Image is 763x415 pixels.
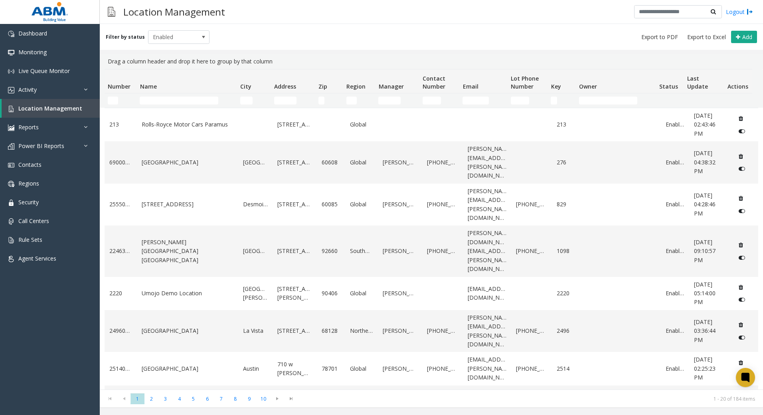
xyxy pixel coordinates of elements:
[463,83,478,90] span: Email
[243,364,268,373] a: Austin
[109,247,132,255] a: 22463372
[243,200,268,209] a: Desmoines
[2,99,100,118] a: Location Management
[350,326,373,335] a: Northeast
[18,236,42,243] span: Rule Sets
[172,393,186,404] span: Page 4
[18,30,47,37] span: Dashboard
[318,97,325,105] input: Zip Filter
[277,360,312,378] a: 710 w [PERSON_NAME]
[286,395,297,402] span: Go to the last page
[109,120,132,129] a: 213
[8,237,14,243] img: 'icon'
[463,97,489,105] input: Email Filter
[237,93,271,108] td: City Filter
[694,355,725,382] a: [DATE] 02:25:23 PM
[186,393,200,404] span: Page 5
[687,33,726,41] span: Export to Excel
[106,34,145,41] label: Filter by status
[256,393,270,404] span: Page 10
[694,356,716,381] span: [DATE] 02:25:23 PM
[656,93,684,108] td: Status Filter
[158,393,172,404] span: Page 3
[318,83,327,90] span: Zip
[468,187,507,223] a: [PERSON_NAME][EMAIL_ADDRESS][PERSON_NAME][DOMAIN_NAME]
[18,180,39,187] span: Regions
[379,83,404,90] span: Manager
[130,393,144,404] span: Page 1
[694,318,725,344] a: [DATE] 03:36:44 PM
[8,218,14,225] img: 'icon'
[214,393,228,404] span: Page 7
[277,200,312,209] a: [STREET_ADDRESS]
[350,364,373,373] a: Global
[666,247,684,255] a: Enabled
[694,280,725,307] a: [DATE] 05:14:00 PM
[557,364,575,373] a: 2514
[142,326,233,335] a: [GEOGRAPHIC_DATA]
[735,112,747,125] button: Delete
[8,31,14,37] img: 'icon'
[8,162,14,168] img: 'icon'
[100,69,763,389] div: Data table
[511,75,539,90] span: Lot Phone Number
[8,87,14,93] img: 'icon'
[346,83,366,90] span: Region
[427,247,458,255] a: [PHONE_NUMBER]
[508,93,548,108] td: Lot Phone Number Filter
[383,247,418,255] a: [PERSON_NAME]
[322,364,340,373] a: 78701
[735,150,747,163] button: Delete
[516,200,547,209] a: [PHONE_NUMBER]
[735,251,749,264] button: Disable
[144,393,158,404] span: Page 2
[274,83,296,90] span: Address
[243,285,268,302] a: [GEOGRAPHIC_DATA][PERSON_NAME]
[666,200,684,209] a: Enabled
[109,326,132,335] a: 24960002
[694,281,716,306] span: [DATE] 05:14:00 PM
[105,93,136,108] td: Number Filter
[350,289,373,298] a: Global
[383,200,418,209] a: [PERSON_NAME]
[18,217,49,225] span: Call Centers
[747,8,753,16] img: logout
[557,120,575,129] a: 213
[468,144,507,180] a: [PERSON_NAME][EMAIL_ADDRESS][PERSON_NAME][DOMAIN_NAME]
[427,200,458,209] a: [PHONE_NUMBER]
[277,247,312,255] a: [STREET_ADDRESS]
[109,158,132,167] a: 69000276
[18,67,70,75] span: Live Queue Monitor
[427,158,458,167] a: [PHONE_NUMBER]
[383,364,418,373] a: [PERSON_NAME]
[742,33,752,41] span: Add
[322,158,340,167] a: 60608
[735,356,747,369] button: Delete
[551,83,561,90] span: Key
[18,142,64,150] span: Power BI Reports
[666,289,684,298] a: Enabled
[277,326,312,335] a: [STREET_ADDRESS]
[735,125,749,138] button: Disable
[240,97,253,105] input: City Filter
[315,93,343,108] td: Zip Filter
[18,161,42,168] span: Contacts
[18,105,82,112] span: Location Management
[735,281,747,294] button: Delete
[136,93,237,108] td: Name Filter
[18,255,56,262] span: Agent Services
[383,158,418,167] a: [PERSON_NAME]
[148,31,197,43] span: Enabled
[557,247,575,255] a: 1098
[322,200,340,209] a: 60085
[694,149,725,176] a: [DATE] 04:38:32 PM
[277,158,312,167] a: [STREET_ADDRESS]
[694,112,716,137] span: [DATE] 02:43:46 PM
[272,395,283,402] span: Go to the next page
[666,158,684,167] a: Enabled
[557,326,575,335] a: 2496
[109,289,132,298] a: 2220
[375,93,419,108] td: Manager Filter
[694,238,725,265] a: [DATE] 09:10:57 PM
[322,326,340,335] a: 68128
